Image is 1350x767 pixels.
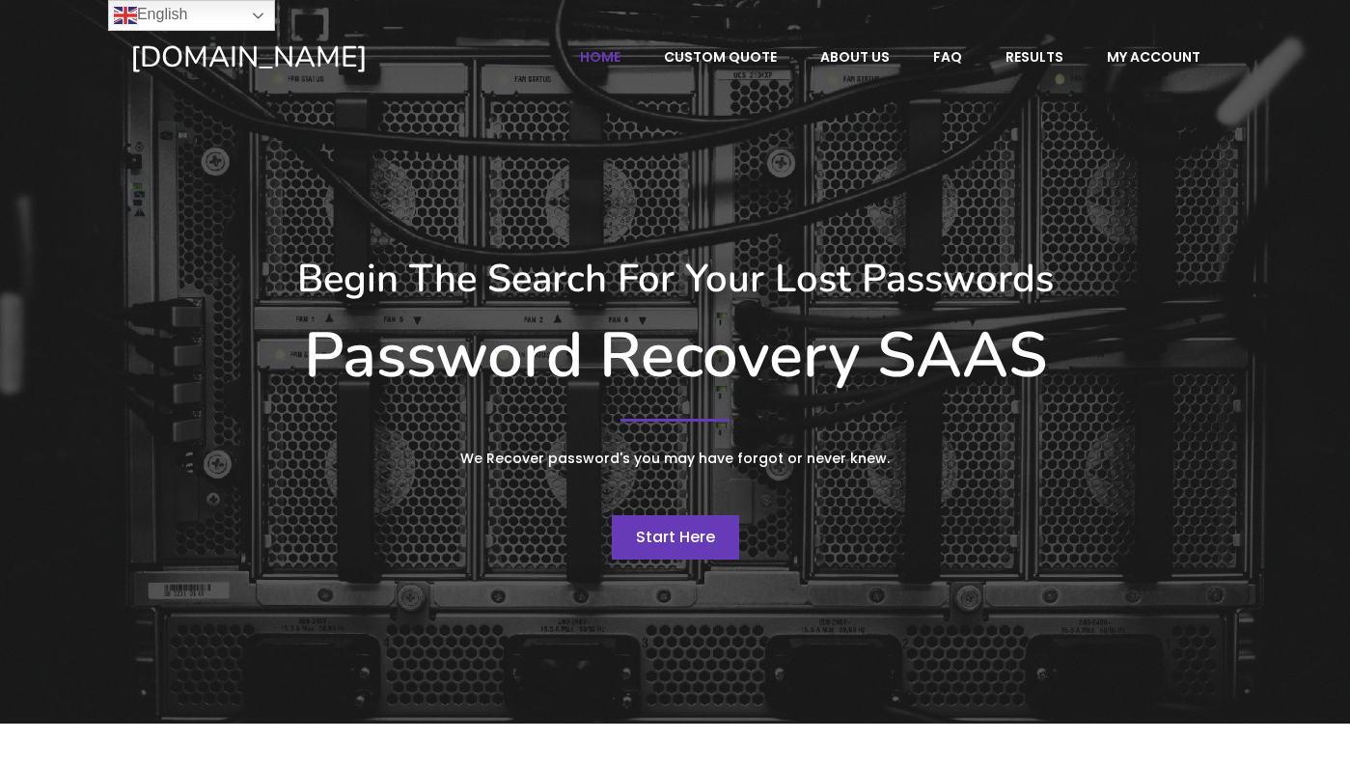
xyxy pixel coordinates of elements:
a: [DOMAIN_NAME] [130,39,500,76]
a: Custom Quote [644,39,797,75]
span: Start Here [636,526,715,548]
h1: Password Recovery SAAS [130,318,1221,394]
span: Custom Quote [664,48,777,66]
span: My account [1107,48,1200,66]
a: Results [985,39,1084,75]
a: About Us [800,39,910,75]
a: Start Here [612,515,739,560]
p: We Recover password's you may have forgot or never knew. [314,447,1037,471]
span: FAQ [933,48,962,66]
span: About Us [820,48,890,66]
a: FAQ [913,39,982,75]
a: My account [1087,39,1221,75]
span: Results [1006,48,1063,66]
a: Home [560,39,641,75]
h3: Begin The Search For Your Lost Passwords [130,256,1221,302]
span: Home [580,48,620,66]
img: en [114,4,137,27]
